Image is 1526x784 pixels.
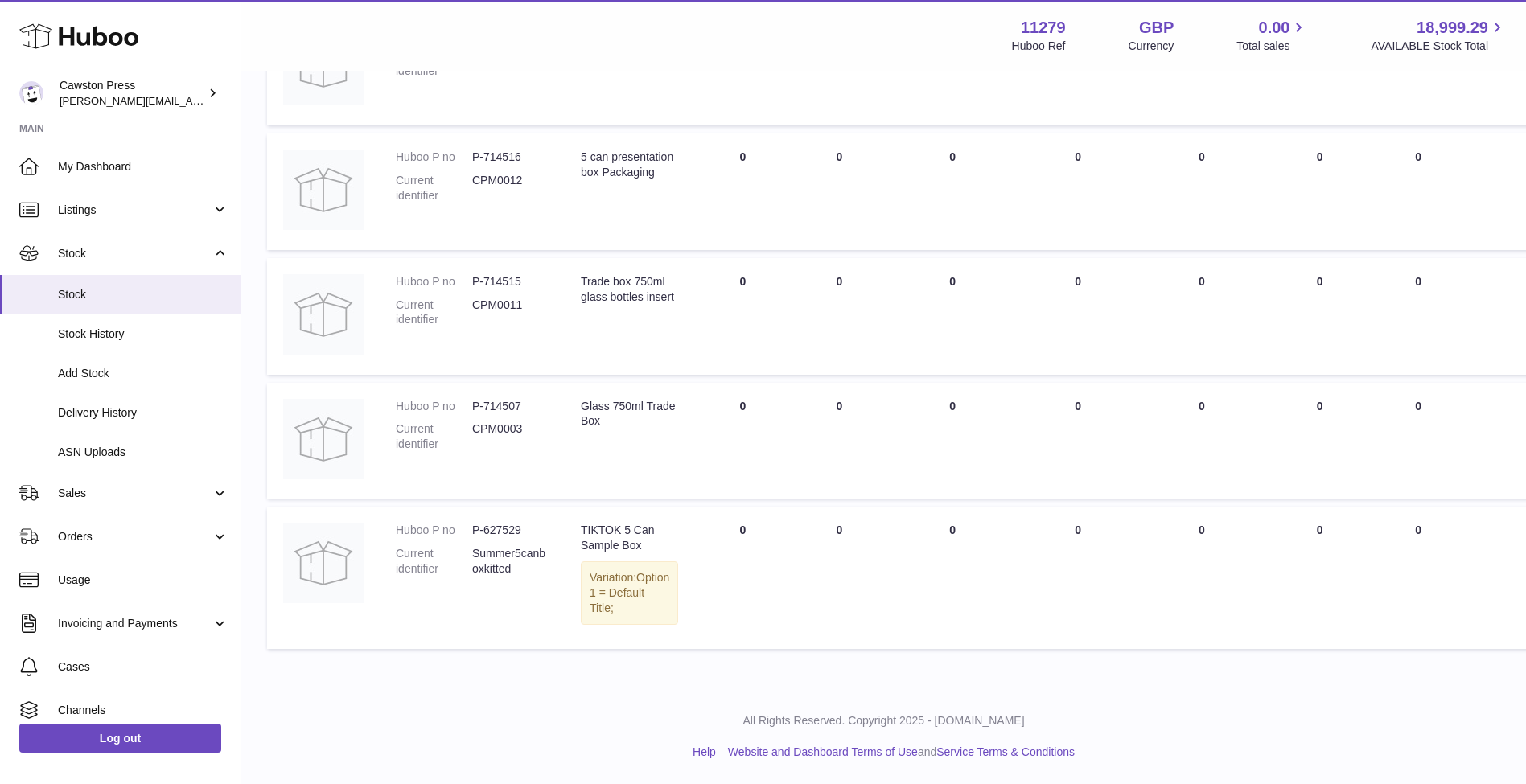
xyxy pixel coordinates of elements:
span: Option 1 = Default Title; [590,571,669,614]
td: 0 [887,383,1018,499]
div: 5 can presentation box Packaging [581,150,678,180]
td: 0 [1018,507,1138,648]
span: AVAILABLE Stock Total [1371,39,1507,54]
a: Help [693,745,716,758]
span: Sales [58,486,212,501]
span: Stock [58,287,228,302]
td: 0 [1018,258,1138,375]
td: 0 [694,258,791,375]
dd: P-714516 [472,150,549,165]
td: 0 [694,383,791,499]
dt: Huboo P no [396,150,472,165]
dd: P-714515 [472,274,549,289]
span: Add Stock [58,366,228,381]
li: and [722,745,1075,760]
p: All Rights Reserved. Copyright 2025 - [DOMAIN_NAME] [254,713,1513,729]
td: 0 [1265,258,1375,375]
span: [PERSON_NAME][EMAIL_ADDRESS][PERSON_NAME][DOMAIN_NAME] [60,94,409,107]
td: 0 [791,258,887,375]
dd: CPM0012 [472,173,549,203]
td: 0 [1265,507,1375,648]
span: Orders [58,529,212,544]
dt: Current identifier [396,421,472,452]
td: 0 [887,507,1018,648]
span: Delivery History [58,405,228,421]
span: Usage [58,573,228,588]
dd: CPM0011 [472,298,549,328]
td: 0 [791,133,887,250]
span: 0 [1199,150,1205,163]
a: 0.00 Total sales [1236,17,1308,54]
td: 0 [694,507,791,648]
td: 0 [887,133,1018,250]
dd: Summer5canboxkitted [472,546,549,577]
a: Log out [19,724,221,753]
dd: CPM0003 [472,421,549,452]
td: 0 [1265,133,1375,250]
span: 0.00 [1259,17,1290,39]
div: Glass 750ml Trade Box [581,399,678,429]
img: product image [283,399,364,479]
span: Listings [58,203,212,218]
span: 0 [1199,275,1205,288]
dt: Current identifier [396,173,472,203]
img: product image [283,274,364,355]
div: Variation: [581,561,678,625]
span: 0 [1199,523,1205,536]
td: 0 [1265,383,1375,499]
span: Stock [58,246,212,261]
img: product image [283,523,364,603]
span: Total sales [1236,39,1308,54]
dt: Huboo P no [396,399,472,414]
img: product image [283,150,364,230]
div: Trade box 750ml glass bottles insert [581,274,678,305]
dt: Huboo P no [396,274,472,289]
td: 0 [791,383,887,499]
span: 0 [1199,400,1205,413]
div: Currency [1129,39,1174,54]
a: Service Terms & Conditions [936,745,1075,758]
div: TIKTOK 5 Can Sample Box [581,523,678,553]
strong: GBP [1139,17,1174,39]
div: Cawston Press [60,78,204,109]
a: 18,999.29 AVAILABLE Stock Total [1371,17,1507,54]
div: Huboo Ref [1012,39,1066,54]
span: ASN Uploads [58,445,228,460]
dd: P-627529 [472,523,549,538]
dd: P-714507 [472,399,549,414]
span: Channels [58,703,228,718]
td: 0 [1018,133,1138,250]
dt: Huboo P no [396,523,472,538]
span: My Dashboard [58,159,228,174]
img: thomas.carson@cawstonpress.com [19,81,43,105]
span: 18,999.29 [1417,17,1488,39]
td: 0 [1375,258,1462,375]
strong: 11279 [1021,17,1066,39]
td: 0 [887,258,1018,375]
span: Invoicing and Payments [58,616,212,631]
span: Stock History [58,326,228,342]
dt: Current identifier [396,298,472,328]
td: 0 [1375,383,1462,499]
a: Website and Dashboard Terms of Use [728,745,918,758]
td: 0 [1018,383,1138,499]
td: 0 [1375,507,1462,648]
td: 0 [694,133,791,250]
td: 0 [791,507,887,648]
td: 0 [1375,133,1462,250]
span: Cases [58,659,228,675]
dt: Current identifier [396,546,472,577]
